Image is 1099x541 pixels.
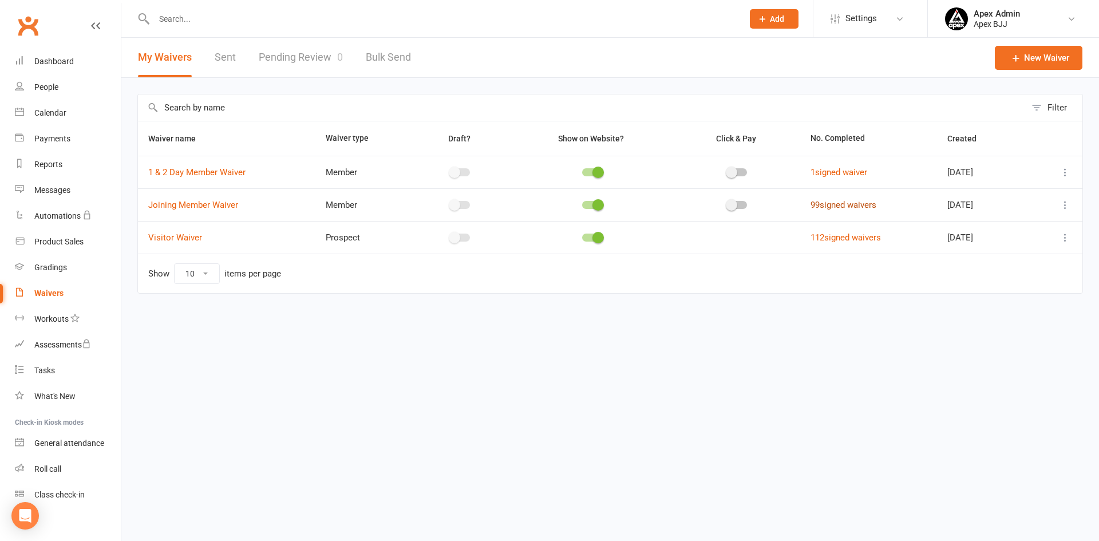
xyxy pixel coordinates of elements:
[770,14,784,23] span: Add
[438,132,483,145] button: Draft?
[811,200,876,210] a: 99signed waivers
[148,200,238,210] a: Joining Member Waiver
[224,269,281,279] div: items per page
[366,38,411,77] a: Bulk Send
[706,132,769,145] button: Click & Pay
[34,289,64,298] div: Waivers
[750,9,798,29] button: Add
[34,263,67,272] div: Gradings
[15,384,121,409] a: What's New
[148,263,281,284] div: Show
[315,188,411,221] td: Member
[34,211,81,220] div: Automations
[34,160,62,169] div: Reports
[259,38,343,77] a: Pending Review0
[315,121,411,156] th: Waiver type
[811,167,867,177] a: 1signed waiver
[558,134,624,143] span: Show on Website?
[337,51,343,63] span: 0
[34,314,69,323] div: Workouts
[937,188,1031,221] td: [DATE]
[34,392,76,401] div: What's New
[716,134,756,143] span: Click & Pay
[15,358,121,384] a: Tasks
[315,221,411,254] td: Prospect
[34,185,70,195] div: Messages
[34,134,70,143] div: Payments
[945,7,968,30] img: thumb_image1745496852.png
[15,74,121,100] a: People
[148,232,202,243] a: Visitor Waiver
[947,134,989,143] span: Created
[15,152,121,177] a: Reports
[15,203,121,229] a: Automations
[15,482,121,508] a: Class kiosk mode
[34,237,84,246] div: Product Sales
[34,108,66,117] div: Calendar
[34,439,104,448] div: General attendance
[34,82,58,92] div: People
[15,255,121,281] a: Gradings
[15,100,121,126] a: Calendar
[15,306,121,332] a: Workouts
[1047,101,1067,114] div: Filter
[148,134,208,143] span: Waiver name
[15,229,121,255] a: Product Sales
[937,221,1031,254] td: [DATE]
[34,57,74,66] div: Dashboard
[34,340,91,349] div: Assessments
[15,431,121,456] a: General attendance kiosk mode
[34,464,61,473] div: Roll call
[15,49,121,74] a: Dashboard
[974,9,1020,19] div: Apex Admin
[34,490,85,499] div: Class check-in
[315,156,411,188] td: Member
[215,38,236,77] a: Sent
[15,281,121,306] a: Waivers
[995,46,1082,70] a: New Waiver
[148,167,246,177] a: 1 & 2 Day Member Waiver
[34,366,55,375] div: Tasks
[151,11,735,27] input: Search...
[15,177,121,203] a: Messages
[15,456,121,482] a: Roll call
[947,132,989,145] button: Created
[800,121,937,156] th: No. Completed
[448,134,471,143] span: Draft?
[974,19,1020,29] div: Apex BJJ
[15,126,121,152] a: Payments
[138,38,192,77] button: My Waivers
[548,132,637,145] button: Show on Website?
[811,232,881,243] a: 112signed waivers
[937,156,1031,188] td: [DATE]
[11,502,39,530] div: Open Intercom Messenger
[15,332,121,358] a: Assessments
[845,6,877,31] span: Settings
[14,11,42,40] a: Clubworx
[1026,94,1082,121] button: Filter
[148,132,208,145] button: Waiver name
[138,94,1026,121] input: Search by name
